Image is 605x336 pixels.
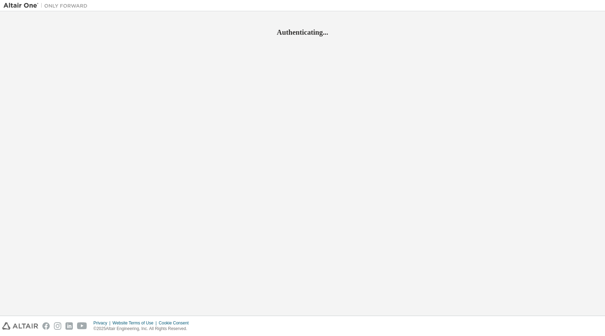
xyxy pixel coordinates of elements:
h2: Authenticating... [4,28,601,37]
img: facebook.svg [42,322,50,330]
img: linkedin.svg [65,322,73,330]
div: Website Terms of Use [112,320,159,326]
img: Altair One [4,2,91,9]
img: altair_logo.svg [2,322,38,330]
img: youtube.svg [77,322,87,330]
p: © 2025 Altair Engineering, Inc. All Rights Reserved. [93,326,193,332]
div: Cookie Consent [159,320,193,326]
img: instagram.svg [54,322,61,330]
div: Privacy [93,320,112,326]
